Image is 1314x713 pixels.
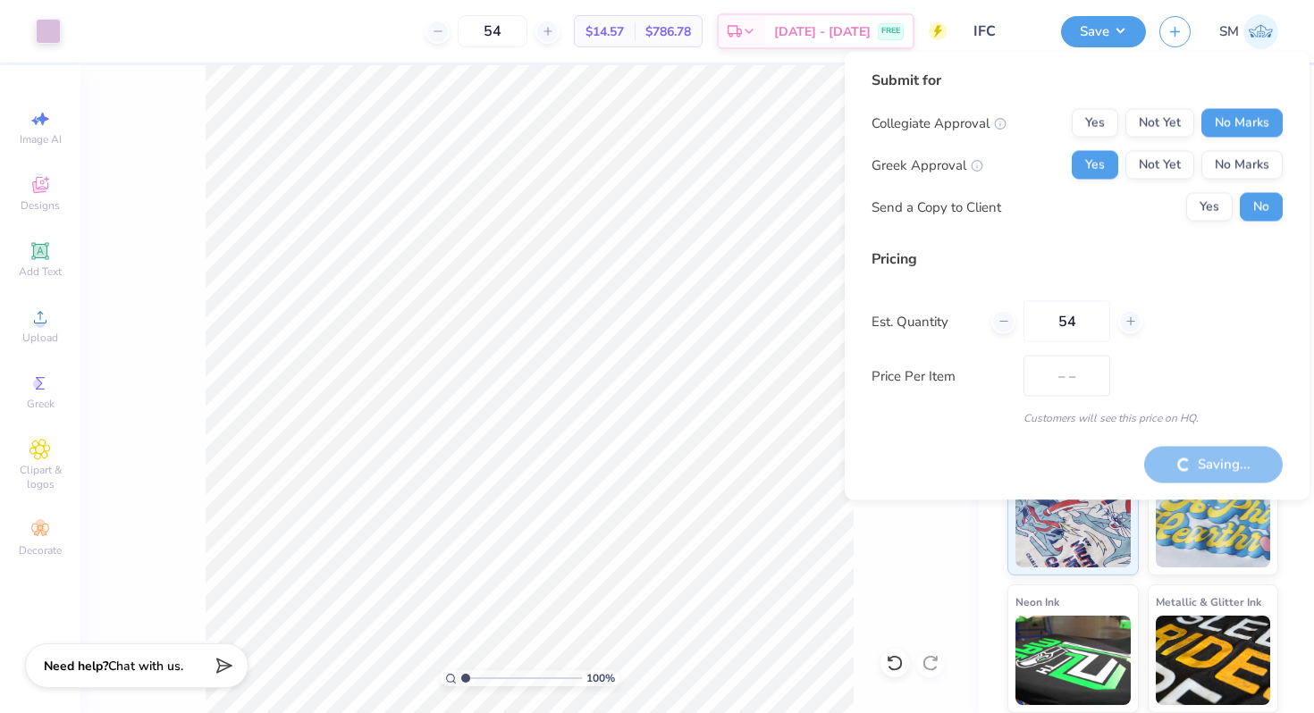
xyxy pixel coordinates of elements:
[1156,616,1271,705] img: Metallic & Glitter Ink
[1072,151,1118,180] button: Yes
[22,331,58,345] span: Upload
[1023,301,1110,342] input: – –
[1240,193,1283,222] button: No
[645,22,691,41] span: $786.78
[872,311,978,331] label: Est. Quantity
[21,198,60,213] span: Designs
[27,397,55,411] span: Greek
[881,25,900,38] span: FREE
[1219,21,1239,42] span: SM
[1125,109,1194,138] button: Not Yet
[458,15,527,47] input: – –
[1015,592,1059,611] span: Neon Ink
[872,155,983,175] div: Greek Approval
[1015,616,1131,705] img: Neon Ink
[585,22,624,41] span: $14.57
[20,132,62,147] span: Image AI
[1156,592,1261,611] span: Metallic & Glitter Ink
[872,70,1283,91] div: Submit for
[872,410,1283,426] div: Customers will see this price on HQ.
[1015,478,1131,567] img: Standard
[774,22,871,41] span: [DATE] - [DATE]
[44,658,108,675] strong: Need help?
[872,113,1007,133] div: Collegiate Approval
[19,543,62,558] span: Decorate
[1156,478,1271,567] img: Puff Ink
[9,463,72,491] span: Clipart & logos
[108,658,183,675] span: Chat with us.
[1201,109,1283,138] button: No Marks
[1125,151,1194,180] button: Not Yet
[872,365,1010,386] label: Price Per Item
[872,197,1001,217] div: Send a Copy to Client
[1243,14,1278,49] img: Sharlize Moayedi
[960,13,1048,49] input: Untitled Design
[1186,193,1233,222] button: Yes
[19,264,62,279] span: Add Text
[1201,151,1283,180] button: No Marks
[1061,16,1146,47] button: Save
[586,670,615,686] span: 100 %
[1072,109,1118,138] button: Yes
[872,248,1283,270] div: Pricing
[1219,14,1278,49] a: SM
